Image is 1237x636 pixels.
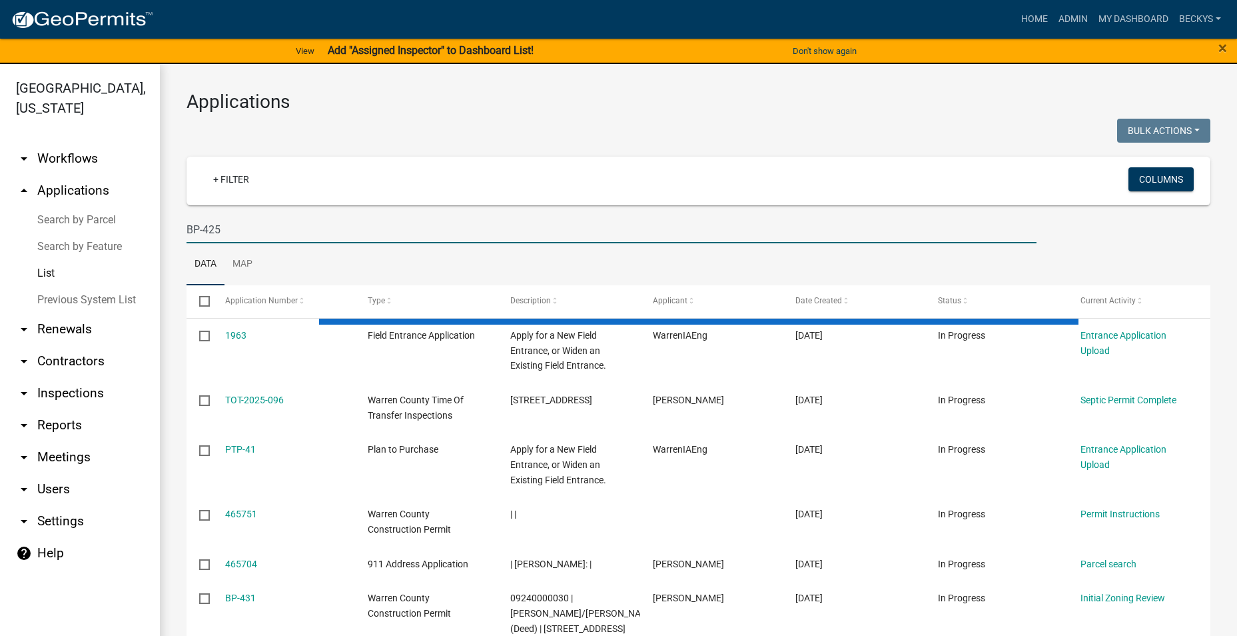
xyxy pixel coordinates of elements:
[653,296,687,305] span: Applicant
[783,285,925,317] datatable-header-cell: Date Created
[938,296,961,305] span: Status
[510,330,606,371] span: Apply for a New Field Entrance, or Widen an Existing Field Entrance.
[1016,7,1053,32] a: Home
[1080,509,1160,519] a: Permit Instructions
[1174,7,1226,32] a: beckys
[368,509,451,535] span: Warren County Construction Permit
[1068,285,1210,317] datatable-header-cell: Current Activity
[498,285,640,317] datatable-header-cell: Description
[795,509,823,519] span: 08/18/2025
[16,151,32,167] i: arrow_drop_down
[510,509,516,519] span: | |
[795,559,823,569] span: 08/18/2025
[1080,593,1165,603] a: Initial Zoning Review
[938,593,985,603] span: In Progress
[938,509,985,519] span: In Progress
[938,330,985,341] span: In Progress
[1117,119,1210,143] button: Bulk Actions
[795,330,823,341] span: 08/19/2025
[510,444,606,485] span: Apply for a New Field Entrance, or Widen an Existing Field Entrance.
[640,285,783,317] datatable-header-cell: Applicant
[225,330,246,341] a: 1963
[16,321,32,337] i: arrow_drop_down
[187,243,224,286] a: Data
[1128,167,1194,191] button: Columns
[1080,559,1136,569] a: Parcel search
[368,296,385,305] span: Type
[1080,444,1166,470] a: Entrance Application Upload
[1218,40,1227,56] button: Close
[653,593,724,603] span: Steve Maxwell
[328,44,534,57] strong: Add "Assigned Inspector" to Dashboard List!
[1080,330,1166,356] a: Entrance Application Upload
[787,40,862,62] button: Don't show again
[290,40,320,62] a: View
[653,395,724,405] span: Tyler Till
[16,545,32,561] i: help
[938,395,985,405] span: In Progress
[938,444,985,455] span: In Progress
[510,559,592,569] span: | Deedholder: |
[1080,296,1136,305] span: Current Activity
[354,285,497,317] datatable-header-cell: Type
[510,296,551,305] span: Description
[224,243,260,286] a: Map
[368,559,468,569] span: 911 Address Application
[1218,39,1227,57] span: ×
[510,395,592,405] span: 21022 20TH AVE
[1080,395,1176,405] a: Septic Permit Complete
[938,559,985,569] span: In Progress
[16,385,32,401] i: arrow_drop_down
[203,167,260,191] a: + Filter
[510,593,657,634] span: 09240000030 | ALLEN, RANDI R/BRYAN R (Deed) | 12616 R45 HWY
[368,593,451,619] span: Warren County Construction Permit
[795,444,823,455] span: 08/19/2025
[16,183,32,199] i: arrow_drop_up
[16,417,32,433] i: arrow_drop_down
[225,593,256,603] a: BP-431
[16,513,32,529] i: arrow_drop_down
[795,395,823,405] span: 08/19/2025
[16,481,32,497] i: arrow_drop_down
[225,559,257,569] a: 465704
[212,285,354,317] datatable-header-cell: Application Number
[925,285,1068,317] datatable-header-cell: Status
[1093,7,1174,32] a: My Dashboard
[368,395,464,421] span: Warren County Time Of Transfer Inspections
[16,449,32,465] i: arrow_drop_down
[368,444,438,455] span: Plan to Purchase
[187,216,1036,243] input: Search for applications
[653,330,707,341] span: WarrenIAEng
[187,91,1210,113] h3: Applications
[16,353,32,369] i: arrow_drop_down
[225,509,257,519] a: 465751
[225,296,298,305] span: Application Number
[187,285,212,317] datatable-header-cell: Select
[225,444,256,455] a: PTP-41
[653,559,724,569] span: Becky Schultz
[225,395,284,405] a: TOT-2025-096
[1053,7,1093,32] a: Admin
[795,593,823,603] span: 08/18/2025
[795,296,842,305] span: Date Created
[368,330,475,341] span: Field Entrance Application
[653,444,707,455] span: WarrenIAEng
